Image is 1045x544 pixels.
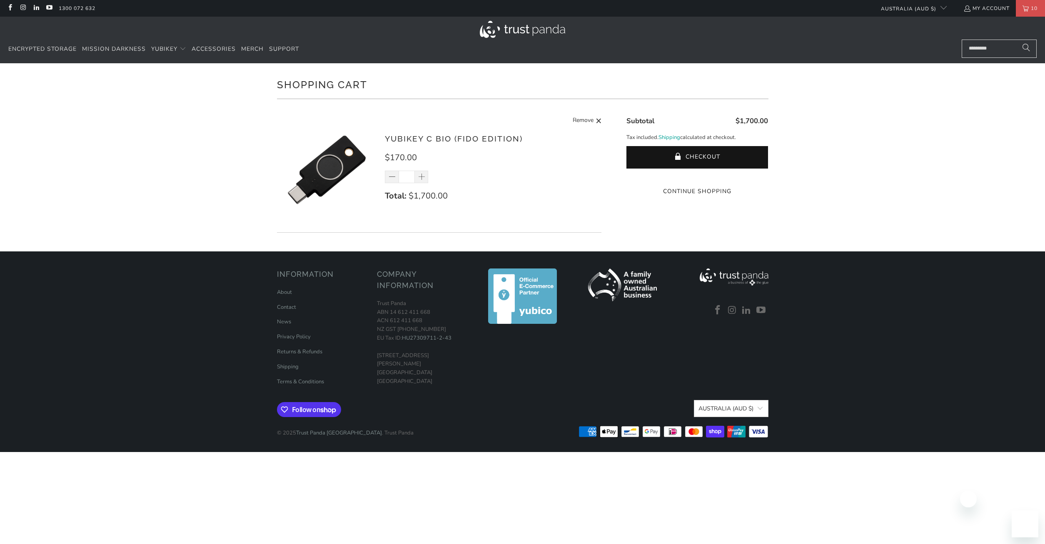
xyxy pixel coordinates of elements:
h1: Shopping Cart [277,76,768,92]
a: HU27309711-2-43 [402,334,451,342]
span: $1,700.00 [409,190,448,201]
button: Search [1016,40,1037,58]
a: Merch [241,40,264,59]
p: Trust Panda ABN 14 612 411 668 ACN 612 411 668 NZ GST [PHONE_NUMBER] EU Tax ID: [STREET_ADDRESS][... [377,299,469,386]
a: Shipping [277,363,299,370]
a: Terms & Conditions [277,378,324,385]
iframe: Button to launch messaging window [1012,511,1038,537]
span: Encrypted Storage [8,45,77,53]
span: YubiKey [151,45,177,53]
summary: YubiKey [151,40,186,59]
a: Contact [277,303,296,311]
span: Subtotal [626,116,654,126]
a: Returns & Refunds [277,348,322,355]
iframe: Close message [960,491,977,507]
a: Shipping [658,133,680,142]
a: My Account [963,4,1010,13]
a: Continue Shopping [626,187,768,196]
a: Trust Panda Australia on Facebook [6,5,13,12]
img: Trust Panda Australia [480,21,565,38]
span: $170.00 [385,152,417,163]
span: Remove [573,116,594,126]
input: Search... [962,40,1037,58]
span: $1,700.00 [736,116,768,126]
span: Support [269,45,299,53]
a: Trust Panda Australia on YouTube [45,5,52,12]
nav: Translation missing: en.navigation.header.main_nav [8,40,299,59]
strong: Total: [385,190,407,201]
span: Accessories [192,45,236,53]
a: Trust Panda Australia on Instagram [19,5,26,12]
a: Support [269,40,299,59]
a: Trust Panda Australia on LinkedIn [741,305,753,316]
button: Checkout [626,146,768,169]
a: Accessories [192,40,236,59]
a: Trust Panda Australia on Facebook [712,305,724,316]
span: Mission Darkness [82,45,146,53]
p: Tax included. calculated at checkout. [626,133,768,142]
a: About [277,288,292,296]
a: Mission Darkness [82,40,146,59]
a: Encrypted Storage [8,40,77,59]
a: Trust Panda Australia on YouTube [755,305,768,316]
a: Remove [573,116,602,126]
a: News [277,318,291,325]
span: Merch [241,45,264,53]
a: Trust Panda [GEOGRAPHIC_DATA] [296,429,382,437]
a: Trust Panda Australia on Instagram [726,305,738,316]
img: YubiKey C Bio (FIDO Edition) [277,120,377,220]
a: Trust Panda Australia on LinkedIn [32,5,40,12]
a: YubiKey C Bio (FIDO Edition) [385,134,523,143]
p: © 2025 . Trust Panda [277,420,414,437]
a: Privacy Policy [277,333,311,340]
a: 1300 072 632 [59,4,95,13]
button: Australia (AUD $) [694,400,768,417]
